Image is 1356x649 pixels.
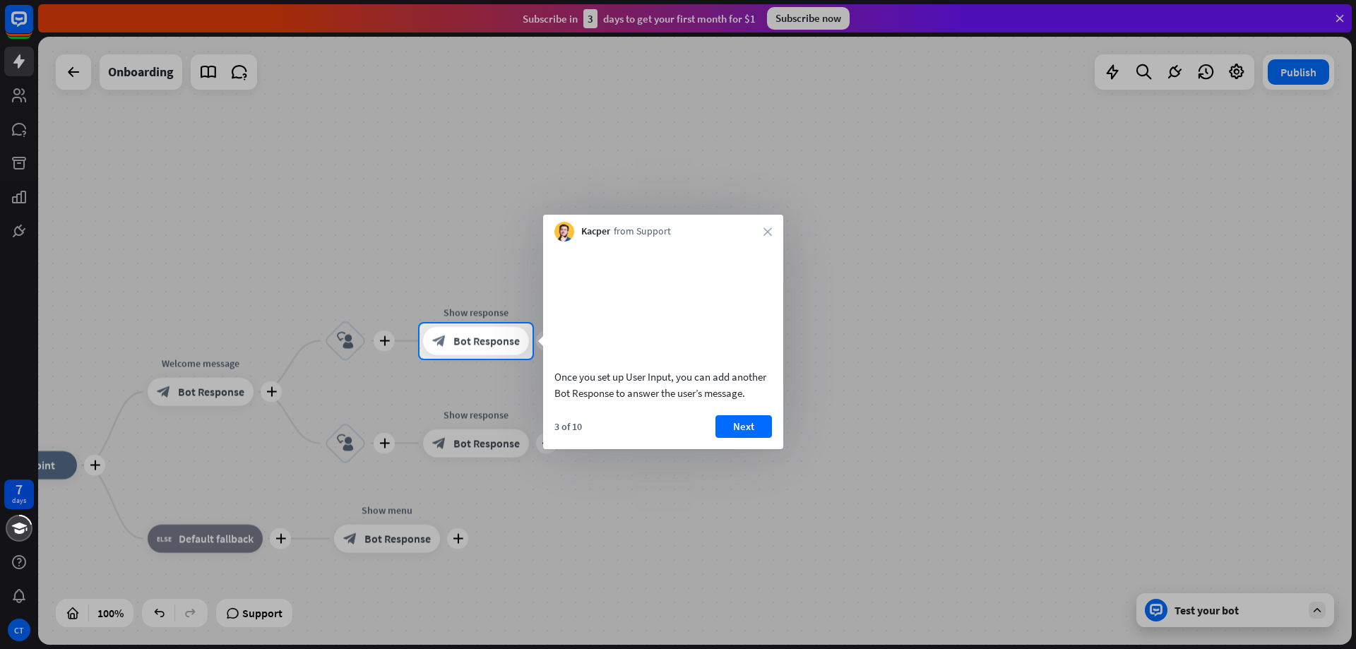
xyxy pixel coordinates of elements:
[554,420,582,433] div: 3 of 10
[763,227,772,236] i: close
[11,6,54,48] button: Open LiveChat chat widget
[432,334,446,348] i: block_bot_response
[554,369,772,401] div: Once you set up User Input, you can add another Bot Response to answer the user’s message.
[715,415,772,438] button: Next
[614,225,671,239] span: from Support
[581,225,610,239] span: Kacper
[453,334,520,348] span: Bot Response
